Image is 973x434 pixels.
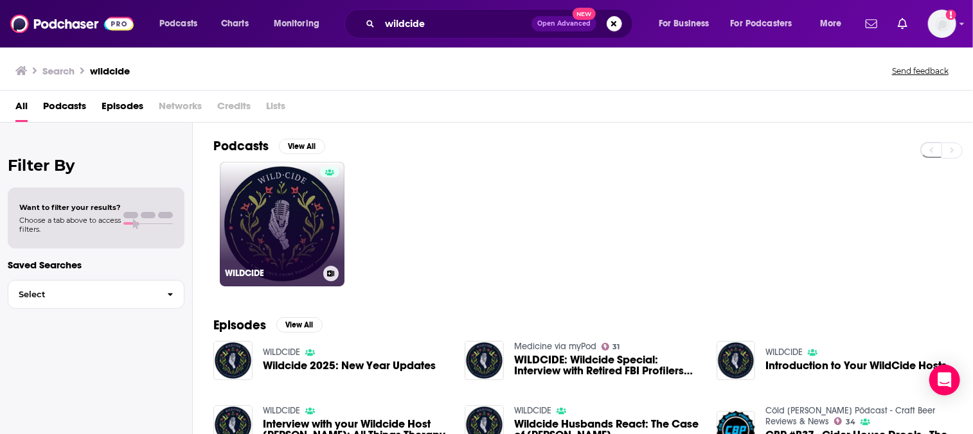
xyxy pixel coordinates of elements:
[531,16,596,31] button: Open AdvancedNew
[8,280,184,309] button: Select
[10,12,134,36] img: Podchaser - Follow, Share and Rate Podcasts
[221,15,249,33] span: Charts
[765,360,947,371] a: Introduction to Your WildCide Hosts
[861,13,882,35] a: Show notifications dropdown
[266,96,285,122] span: Lists
[514,405,551,416] a: WILDCIDE
[357,9,645,39] div: Search podcasts, credits, & more...
[42,65,75,77] h3: Search
[929,365,960,395] div: Open Intercom Messenger
[765,405,935,427] a: Cöld Brüe Pödcast - Craft Beer Reviews & News
[722,13,811,34] button: open menu
[846,419,855,425] span: 34
[43,96,86,122] a: Podcasts
[19,216,121,234] span: Choose a tab above to access filters.
[928,10,956,38] span: Logged in as TaraKennedy
[265,13,336,34] button: open menu
[573,8,596,20] span: New
[217,96,251,122] span: Credits
[8,290,157,299] span: Select
[537,21,591,27] span: Open Advanced
[276,317,323,333] button: View All
[274,15,319,33] span: Monitoring
[263,360,436,371] a: Wildcide 2025: New Year Updates
[659,15,710,33] span: For Business
[225,268,318,279] h3: WILDCIDE
[514,354,701,376] a: WILDCIDE: Wildcide Special: Interview with Retired FBI Profilers James Fitzgerald and Raymond Carr
[213,317,323,333] a: EpisodesView All
[893,13,913,35] a: Show notifications dropdown
[888,65,952,76] button: Send feedback
[946,10,956,20] svg: Add a profile image
[279,139,325,154] button: View All
[150,13,214,34] button: open menu
[263,347,300,358] a: WILDCIDE
[514,354,701,376] span: WILDCIDE: Wildcide Special: Interview with Retired FBI Profilers [PERSON_NAME] and [PERSON_NAME]
[380,13,531,34] input: Search podcasts, credits, & more...
[928,10,956,38] button: Show profile menu
[213,13,256,34] a: Charts
[613,344,620,350] span: 31
[8,156,184,175] h2: Filter By
[159,15,197,33] span: Podcasts
[928,10,956,38] img: User Profile
[159,96,202,122] span: Networks
[731,15,792,33] span: For Podcasters
[8,259,184,271] p: Saved Searches
[90,65,130,77] h3: wildcide
[213,317,266,333] h2: Episodes
[765,347,803,358] a: WILDCIDE
[602,343,620,351] a: 31
[811,13,858,34] button: open menu
[820,15,842,33] span: More
[213,138,325,154] a: PodcastsView All
[220,162,344,286] a: WILDCIDE
[102,96,143,122] a: Episodes
[650,13,726,34] button: open menu
[15,96,28,122] a: All
[834,417,855,425] a: 34
[514,341,596,352] a: Medicine via myPod
[263,405,300,416] a: WILDCIDE
[213,138,269,154] h2: Podcasts
[19,203,121,212] span: Want to filter your results?
[465,341,504,380] img: WILDCIDE: Wildcide Special: Interview with Retired FBI Profilers James Fitzgerald and Raymond Carr
[717,341,756,380] img: Introduction to Your WildCide Hosts
[213,341,253,380] img: Wildcide 2025: New Year Updates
